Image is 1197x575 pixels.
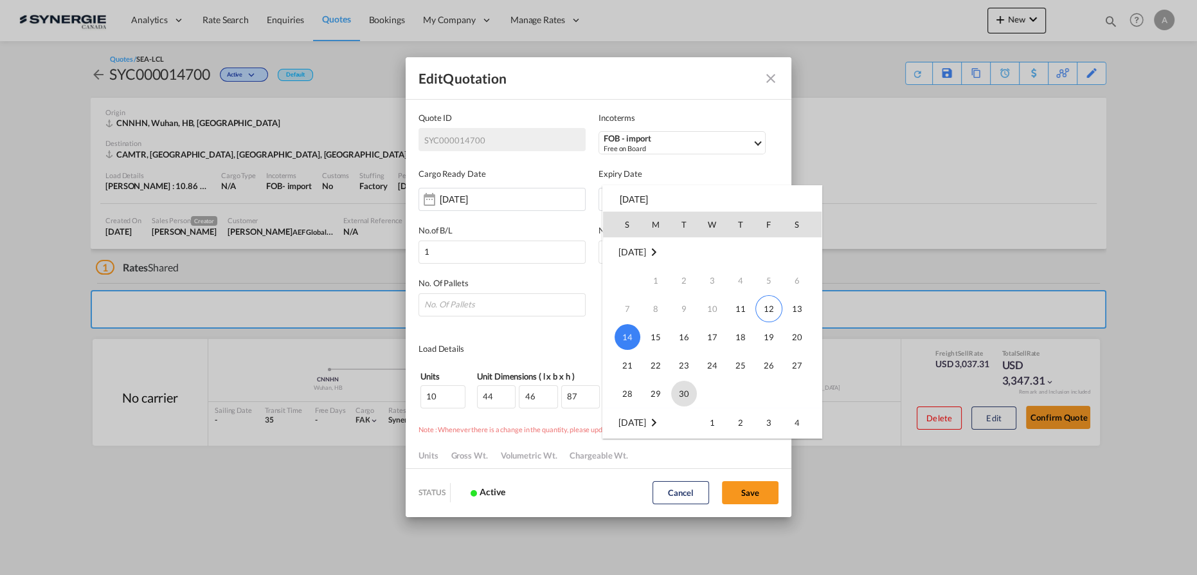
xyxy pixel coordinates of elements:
td: Saturday September 13 2025 [783,295,822,323]
td: Monday September 1 2025 [642,266,670,295]
td: Wednesday September 10 2025 [698,295,726,323]
span: 19 [756,324,782,350]
td: Friday September 5 2025 [755,266,783,295]
tr: Week 4 [603,351,822,379]
td: Sunday September 21 2025 [603,351,642,379]
td: Tuesday September 23 2025 [670,351,698,379]
span: 22 [643,352,669,378]
span: 3 [756,410,782,435]
td: Thursday September 25 2025 [726,351,755,379]
span: 21 [615,352,640,378]
th: S [783,212,822,237]
td: Saturday September 20 2025 [783,323,822,351]
td: Monday September 22 2025 [642,351,670,379]
td: Monday September 29 2025 [642,379,670,408]
tr: Week 5 [603,379,822,408]
span: [DATE] [618,246,646,257]
p: Any modification of your original rate request, such as freight dimensions, weight, transit time,... [13,13,346,53]
tr: Week 3 [603,323,822,351]
td: Friday September 19 2025 [755,323,783,351]
td: Friday October 3 2025 [755,408,783,437]
td: Friday September 12 2025 [755,295,783,323]
span: 25 [728,352,753,378]
span: 2 [728,410,753,435]
td: Thursday September 18 2025 [726,323,755,351]
td: Sunday September 28 2025 [603,379,642,408]
span: 24 [699,352,725,378]
td: September 2025 [603,238,822,267]
span: 30 [671,381,697,406]
span: 15 [643,324,669,350]
span: 17 [699,324,725,350]
span: 4 [784,410,810,435]
td: Saturday October 4 2025 [783,408,822,437]
span: 1 [699,410,725,435]
span: 14 [615,324,640,350]
td: Tuesday September 16 2025 [670,323,698,351]
td: Thursday October 2 2025 [726,408,755,437]
tr: Week undefined [603,238,822,267]
span: 26 [756,352,782,378]
md-calendar: Calendar [603,212,822,438]
td: Wednesday October 1 2025 [698,408,726,437]
td: October 2025 [603,408,698,437]
th: T [726,212,755,237]
span: 11 [728,296,753,322]
td: Wednesday September 24 2025 [698,351,726,379]
th: T [670,212,698,237]
td: Wednesday September 3 2025 [698,266,726,295]
tr: Week 1 [603,408,822,437]
th: W [698,212,726,237]
td: Monday September 15 2025 [642,323,670,351]
span: 28 [615,381,640,406]
td: Tuesday September 2 2025 [670,266,698,295]
span: 23 [671,352,697,378]
strong: * These rates are subject to future GRI/PSS/LWS unless stated otherwise. [13,84,306,94]
th: S [603,212,642,237]
span: 27 [784,352,810,378]
td: Sunday September 14 2025 [603,323,642,351]
td: Saturday September 6 2025 [783,266,822,295]
td: Monday September 8 2025 [642,295,670,323]
span: [DATE] [618,417,646,428]
span: 12 [755,295,782,322]
td: Wednesday September 17 2025 [698,323,726,351]
td: Tuesday September 9 2025 [670,295,698,323]
td: Thursday September 11 2025 [726,295,755,323]
td: Sunday September 7 2025 [603,295,642,323]
th: M [642,212,670,237]
p: This quotation is subject to space and equipment availability [13,61,346,75]
span: 16 [671,324,697,350]
span: 29 [643,381,669,406]
span: 13 [784,296,810,322]
th: F [755,212,783,237]
td: Thursday September 4 2025 [726,266,755,295]
td: Saturday September 27 2025 [783,351,822,379]
td: Tuesday September 30 2025 [670,379,698,408]
span: 20 [784,324,810,350]
tr: Week 2 [603,295,822,323]
p: * Transit time is given as an indication only and not guaranteed. * Subject to inspection, storag... [13,83,346,431]
td: Friday September 26 2025 [755,351,783,379]
tr: Week 1 [603,266,822,295]
span: 18 [728,324,753,350]
body: Editor, editor8 [13,13,346,554]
